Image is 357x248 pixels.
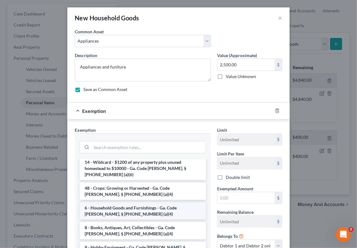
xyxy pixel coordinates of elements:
[275,59,282,71] div: $
[217,209,254,215] label: Remaining Balance
[217,192,275,204] input: 0.00
[217,52,257,59] label: Value (Approximate)
[217,151,244,157] label: Limit Per Item
[336,227,351,242] iframe: Intercom live chat
[80,157,206,180] li: 14 - Wildcard - $1200 of any property plus unused homestead to $10000 - Ga. Code [PERSON_NAME]. §...
[80,202,206,220] li: 6 - Household Goods and Furnishings - Ga. Code [PERSON_NAME]. § [PHONE_NUMBER] (a)(4)
[75,28,104,35] label: Common Asset
[91,141,206,153] input: Search exemption rules...
[217,157,275,169] input: --
[80,183,206,200] li: 48 - Crops: Growing or Harvested - Ga. Code [PERSON_NAME]. § [PHONE_NUMBER] (a)(4)
[217,216,275,227] input: --
[80,222,206,239] li: 8 - Books, Antiques, Art, Collectibles - Ga. Code [PERSON_NAME]. § [PHONE_NUMBER] (a)(4)
[75,53,97,58] span: Description
[217,234,238,239] span: Belongs To
[217,59,275,71] input: 0.00
[217,186,253,191] span: Exempted Amount
[83,86,127,93] label: Save as Common Asset
[349,227,354,232] span: 2
[226,174,250,180] label: Double limit
[75,127,96,133] span: Exemption
[82,108,106,114] span: Exemption
[217,127,227,133] span: Limit
[275,134,282,145] div: $
[275,157,282,169] div: $
[226,73,256,80] label: Value Unknown
[275,192,282,204] div: $
[275,216,282,227] div: $
[217,134,275,145] input: --
[278,14,282,22] button: ×
[75,14,139,22] div: New Household Goods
